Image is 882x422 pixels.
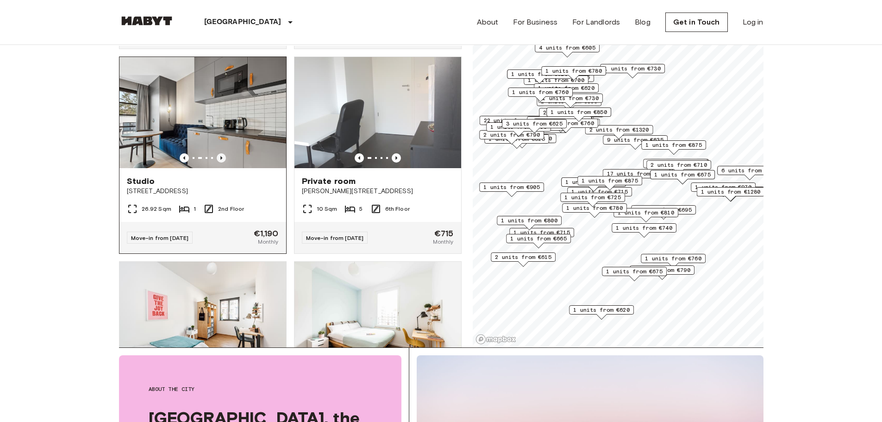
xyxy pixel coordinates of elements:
[650,170,715,184] div: Map marker
[550,108,607,116] span: 1 units from €850
[577,176,642,190] div: Map marker
[607,136,663,144] span: 9 units from €635
[602,267,667,281] div: Map marker
[484,134,549,149] div: Map marker
[631,205,696,220] div: Map marker
[612,223,676,238] div: Map marker
[533,119,598,133] div: Map marker
[701,188,760,196] span: 1 units from €1280
[695,183,751,191] span: 1 units from €970
[479,130,544,145] div: Map marker
[635,17,651,28] a: Blog
[647,159,704,168] span: 1 units from €710
[603,135,668,150] div: Map marker
[535,43,600,57] div: Map marker
[641,140,706,155] div: Map marker
[483,116,543,125] span: 22 units from €655
[497,216,562,230] div: Map marker
[538,119,594,127] span: 2 units from €760
[641,254,706,268] div: Map marker
[564,193,621,202] span: 1 units from €725
[317,205,338,213] span: 10 Sqm
[646,160,711,175] div: Map marker
[541,66,606,81] div: Map marker
[492,134,552,143] span: 1 units from €1200
[560,193,625,207] div: Map marker
[483,131,540,139] span: 2 units from €790
[618,208,674,217] span: 1 units from €810
[538,94,603,108] div: Map marker
[567,187,632,202] div: Map marker
[294,57,461,168] img: Marketing picture of unit DE-01-302-017-02
[572,17,620,28] a: For Landlords
[600,64,665,78] div: Map marker
[385,205,410,213] span: 6th Floor
[491,252,556,267] div: Map marker
[511,70,568,78] span: 1 units from €620
[513,17,557,28] a: For Business
[433,238,453,246] span: Monthly
[355,153,364,163] button: Previous image
[665,13,728,32] a: Get in Touch
[510,234,567,243] span: 1 units from €665
[506,234,571,248] div: Map marker
[490,123,547,131] span: 1 units from €895
[119,16,175,25] img: Habyt
[539,108,604,122] div: Map marker
[743,17,763,28] a: Log in
[651,161,707,169] span: 2 units from €710
[180,153,189,163] button: Previous image
[507,69,572,84] div: Map marker
[534,83,599,98] div: Map marker
[644,159,709,173] div: Map marker
[531,117,588,125] span: 3 units from €655
[483,183,540,191] span: 1 units from €905
[142,205,171,213] span: 26.92 Sqm
[543,108,600,117] span: 2 units from €655
[561,177,626,192] div: Map marker
[645,254,701,263] span: 1 units from €760
[602,169,670,183] div: Map marker
[359,205,363,213] span: 5
[495,253,551,261] span: 2 units from €615
[258,238,278,246] span: Monthly
[502,119,567,133] div: Map marker
[131,234,189,241] span: Move-in from [DATE]
[513,228,570,237] span: 1 units from €715
[509,228,574,242] div: Map marker
[645,141,702,149] span: 1 units from €875
[506,120,563,128] span: 3 units from €625
[604,64,661,73] span: 1 units from €730
[721,166,778,175] span: 6 units from €645
[218,205,244,213] span: 2nd Floor
[501,216,557,225] span: 1 units from €800
[634,266,690,274] span: 1 units from €790
[566,204,623,212] span: 1 units from €780
[486,122,551,137] div: Map marker
[616,224,672,232] span: 1 units from €740
[545,67,602,75] span: 1 units from €780
[119,262,286,373] img: Marketing picture of unit DE-01-09-022-01Q
[302,176,356,187] span: Private room
[569,305,634,320] div: Map marker
[127,187,279,196] span: [STREET_ADDRESS]
[488,134,556,148] div: Map marker
[392,153,401,163] button: Previous image
[127,176,155,187] span: Studio
[562,203,627,218] div: Map marker
[630,265,694,280] div: Map marker
[479,116,547,130] div: Map marker
[546,107,611,122] div: Map marker
[582,176,638,185] span: 1 units from €875
[696,187,764,202] div: Map marker
[542,94,599,102] span: 1 units from €730
[508,88,573,102] div: Map marker
[691,183,756,197] div: Map marker
[488,135,545,143] span: 1 units from €825
[302,187,454,196] span: [PERSON_NAME][STREET_ADDRESS]
[573,306,630,314] span: 1 units from €620
[294,262,461,373] img: Marketing picture of unit DE-01-09-020-02Q
[654,170,711,179] span: 1 units from €675
[512,88,569,96] span: 1 units from €760
[294,57,462,254] a: Marketing picture of unit DE-01-302-017-02Previous imagePrevious imagePrivate room[PERSON_NAME][S...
